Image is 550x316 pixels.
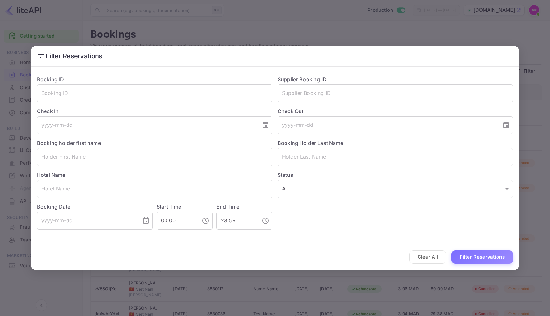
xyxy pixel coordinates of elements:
[31,46,519,66] h2: Filter Reservations
[278,171,513,179] label: Status
[278,76,327,83] label: Supplier Booking ID
[500,119,512,132] button: Choose date
[278,116,497,134] input: yyyy-mm-dd
[37,107,272,115] label: Check In
[37,140,101,146] label: Booking holder first name
[37,180,272,198] input: Hotel Name
[37,212,137,230] input: yyyy-mm-dd
[37,172,66,178] label: Hotel Name
[278,107,513,115] label: Check Out
[37,203,153,211] label: Booking Date
[278,180,513,198] div: ALL
[216,212,257,230] input: hh:mm
[409,250,447,264] button: Clear All
[216,204,239,210] label: End Time
[278,84,513,102] input: Supplier Booking ID
[199,214,212,227] button: Choose time, selected time is 12:00 AM
[139,214,152,227] button: Choose date
[278,148,513,166] input: Holder Last Name
[37,148,272,166] input: Holder First Name
[157,204,181,210] label: Start Time
[157,212,197,230] input: hh:mm
[259,214,272,227] button: Choose time, selected time is 11:59 PM
[37,84,272,102] input: Booking ID
[278,140,343,146] label: Booking Holder Last Name
[451,250,513,264] button: Filter Reservations
[37,76,64,83] label: Booking ID
[259,119,272,132] button: Choose date
[37,116,257,134] input: yyyy-mm-dd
